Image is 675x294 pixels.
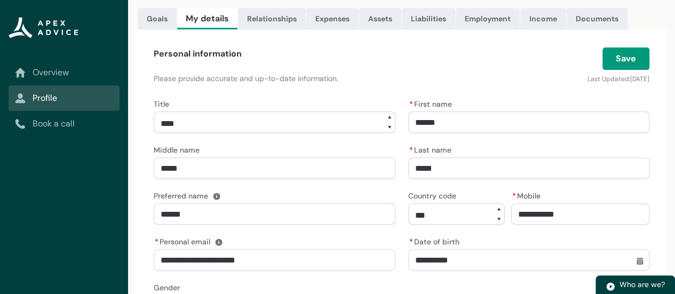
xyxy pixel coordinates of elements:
[620,280,665,289] span: Who are we?
[409,145,413,155] abbr: required
[154,188,212,201] label: Preferred name
[606,282,615,291] img: play.svg
[567,8,628,29] a: Documents
[15,92,113,105] a: Profile
[154,73,480,84] p: Please provide accurate and up-to-date information.
[138,8,177,29] a: Goals
[154,283,180,292] span: Gender
[154,99,169,109] span: Title
[409,237,413,247] abbr: required
[456,8,520,29] a: Employment
[306,8,359,29] a: Expenses
[154,142,204,155] label: Middle name
[154,234,215,247] label: Personal email
[359,8,401,29] a: Assets
[155,237,158,247] abbr: required
[177,8,237,29] a: My details
[15,117,113,130] a: Book a call
[15,66,113,79] a: Overview
[402,8,455,29] a: Liabilities
[408,142,456,155] label: Last name
[408,191,456,201] span: Country code
[238,8,306,29] a: Relationships
[512,191,516,201] abbr: required
[408,97,456,109] label: First name
[9,60,120,137] nav: Sub page
[511,188,545,201] label: Mobile
[154,47,242,60] h4: Personal information
[587,75,630,83] lightning-formatted-text: Last Updated:
[520,8,566,29] a: Income
[602,47,649,70] button: Save
[409,99,413,109] abbr: required
[408,234,464,247] label: Date of birth
[9,17,78,38] img: Apex Advice Group
[630,75,649,83] lightning-formatted-date-time: [DATE]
